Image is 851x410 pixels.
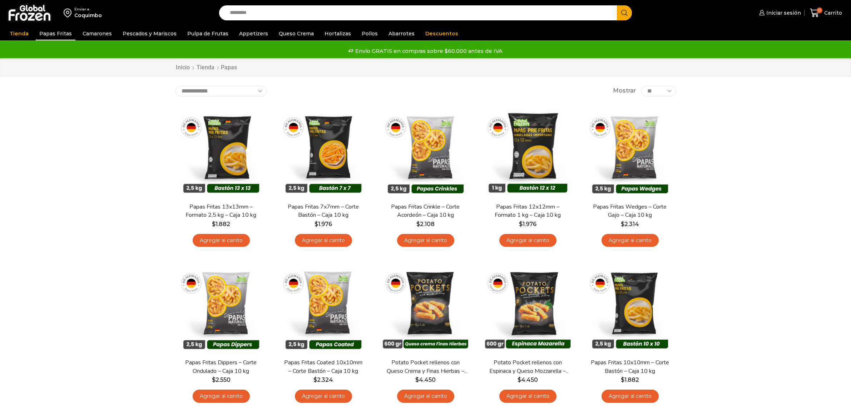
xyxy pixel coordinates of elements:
[74,7,102,12] div: Enviar a
[589,359,671,375] a: Papas Fritas 10x10mm – Corte Bastón – Caja 10 kg
[212,376,231,383] bdi: 2.550
[321,27,355,40] a: Hortalizas
[613,87,636,95] span: Mostrar
[313,376,317,383] span: $
[617,5,632,20] button: Search button
[193,234,250,247] a: Agregar al carrito: “Papas Fritas 13x13mm - Formato 2,5 kg - Caja 10 kg”
[184,27,232,40] a: Pulpa de Frutas
[415,376,419,383] span: $
[180,203,262,219] a: Papas Fritas 13x13mm – Formato 2,5 kg – Caja 10 kg
[499,390,556,403] a: Agregar al carrito: “Potato Pocket rellenos con Espinaca y Queso Mozzarella - Caja 8.4 kg”
[621,221,624,227] span: $
[175,86,267,96] select: Pedido de la tienda
[358,27,381,40] a: Pollos
[757,6,801,20] a: Iniciar sesión
[499,234,556,247] a: Agregar al carrito: “Papas Fritas 12x12mm - Formato 1 kg - Caja 10 kg”
[282,203,364,219] a: Papas Fritas 7x7mm – Corte Bastón – Caja 10 kg
[621,376,639,383] bdi: 1.882
[518,376,521,383] span: $
[221,64,237,71] h1: Papas
[486,203,569,219] a: Papas Fritas 12x12mm – Formato 1 kg – Caja 10 kg
[602,390,659,403] a: Agregar al carrito: “Papas Fritas 10x10mm - Corte Bastón - Caja 10 kg”
[315,221,318,227] span: $
[822,9,842,16] span: Carrito
[212,221,216,227] span: $
[519,221,523,227] span: $
[416,221,435,227] bdi: 2.108
[282,359,364,375] a: Papas Fritas Coated 10x10mm – Corte Bastón – Caja 10 kg
[295,234,352,247] a: Agregar al carrito: “Papas Fritas 7x7mm - Corte Bastón - Caja 10 kg”
[196,64,215,72] a: Tienda
[193,390,250,403] a: Agregar al carrito: “Papas Fritas Dippers - Corte Ondulado - Caja 10 kg”
[212,221,230,227] bdi: 1.882
[315,221,332,227] bdi: 1.976
[518,376,538,383] bdi: 4.450
[175,64,237,72] nav: Breadcrumb
[817,7,822,13] span: 0
[621,376,624,383] span: $
[397,390,454,403] a: Agregar al carrito: “Potato Pocket rellenos con Queso Crema y Finas Hierbas - Caja 8.4 kg”
[397,234,454,247] a: Agregar al carrito: “Papas Fritas Crinkle - Corte Acordeón - Caja 10 kg”
[602,234,659,247] a: Agregar al carrito: “Papas Fritas Wedges – Corte Gajo - Caja 10 kg”
[422,27,462,40] a: Descuentos
[486,359,569,375] a: Potato Pocket rellenos con Espinaca y Queso Mozzarella – Caja 8.4 kg
[765,9,801,16] span: Iniciar sesión
[416,221,420,227] span: $
[808,5,844,21] a: 0 Carrito
[519,221,536,227] bdi: 1.976
[36,27,75,40] a: Papas Fritas
[589,203,671,219] a: Papas Fritas Wedges – Corte Gajo – Caja 10 kg
[64,7,74,19] img: address-field-icon.svg
[384,359,466,375] a: Potato Pocket rellenos con Queso Crema y Finas Hierbas – Caja 8.4 kg
[295,390,352,403] a: Agregar al carrito: “Papas Fritas Coated 10x10mm - Corte Bastón - Caja 10 kg”
[79,27,115,40] a: Camarones
[119,27,180,40] a: Pescados y Mariscos
[74,12,102,19] div: Coquimbo
[175,64,190,72] a: Inicio
[313,376,333,383] bdi: 2.324
[385,27,418,40] a: Abarrotes
[621,221,639,227] bdi: 2.314
[212,376,216,383] span: $
[236,27,272,40] a: Appetizers
[275,27,317,40] a: Queso Crema
[415,376,436,383] bdi: 4.450
[384,203,466,219] a: Papas Fritas Crinkle – Corte Acordeón – Caja 10 kg
[6,27,32,40] a: Tienda
[180,359,262,375] a: Papas Fritas Dippers – Corte Ondulado – Caja 10 kg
